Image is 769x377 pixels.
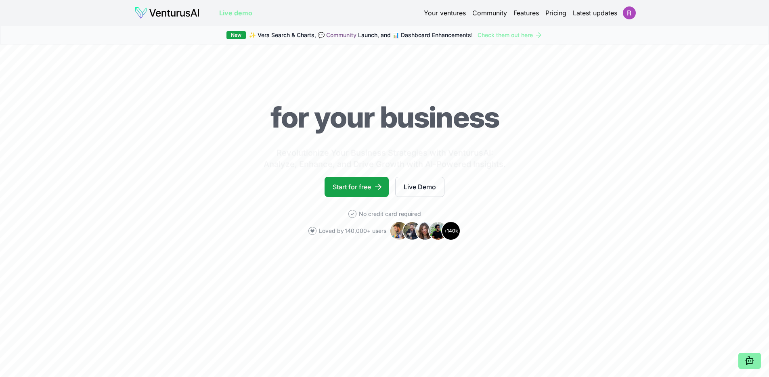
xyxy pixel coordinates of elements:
a: Your ventures [424,8,466,18]
a: Features [513,8,539,18]
a: Latest updates [573,8,617,18]
span: ✨ Vera Search & Charts, 💬 Launch, and 📊 Dashboard Enhancements! [249,31,473,39]
a: Check them out here [478,31,543,39]
a: Community [326,31,356,38]
img: ACg8ocLNxh0nUDDKkgBUA3B-1Gf_lHi4CThdj3Ip2dxs0EbR31qX=s96-c [623,6,636,19]
a: Live demo [219,8,252,18]
a: Start for free [325,177,389,197]
a: Live Demo [395,177,444,197]
a: Pricing [545,8,566,18]
img: Avatar 4 [428,221,448,241]
img: Avatar 2 [402,221,422,241]
img: Avatar 3 [415,221,435,241]
img: Avatar 1 [390,221,409,241]
img: logo [134,6,200,19]
a: Community [472,8,507,18]
div: New [226,31,246,39]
